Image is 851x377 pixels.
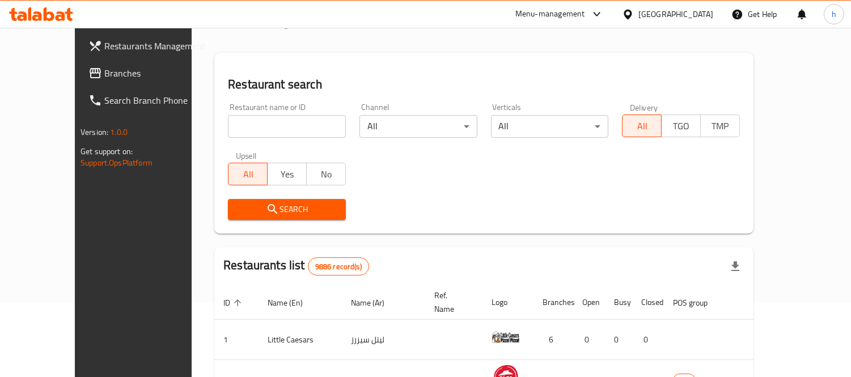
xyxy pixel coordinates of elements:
button: Yes [267,163,307,185]
span: TMP [705,118,735,134]
label: Delivery [630,103,658,111]
th: Open [573,285,605,320]
span: ID [223,296,245,310]
div: Export file [722,253,749,280]
span: Name (Ar) [351,296,399,310]
span: Yes [272,166,302,183]
span: Ref. Name [434,289,469,316]
span: All [233,166,263,183]
button: No [306,163,346,185]
th: Logo [482,285,534,320]
span: Branches [104,66,208,80]
div: [GEOGRAPHIC_DATA] [638,8,713,20]
span: Search Branch Phone [104,94,208,107]
td: ليتل سيزرز [342,320,425,360]
a: Restaurants Management [79,32,217,60]
label: Upsell [236,151,257,159]
button: Search [228,199,346,220]
span: Search [237,202,337,217]
td: 0 [605,320,632,360]
div: Menu-management [515,7,585,21]
th: Branches [534,285,573,320]
span: Get support on: [81,144,133,159]
button: All [228,163,268,185]
td: 0 [573,320,605,360]
span: All [627,118,657,134]
img: Little Caesars [492,323,520,351]
span: TGO [666,118,696,134]
div: All [491,115,609,138]
span: Restaurants Management [104,39,208,53]
td: Little Caesars [259,320,342,360]
th: Closed [632,285,664,320]
div: All [359,115,477,138]
div: Total records count [308,257,369,276]
td: 1 [214,320,259,360]
h2: Restaurants list [223,257,369,276]
td: 0 [632,320,664,360]
button: All [622,115,662,137]
a: Support.OpsPlatform [81,155,153,170]
span: Version: [81,125,108,139]
button: TMP [700,115,740,137]
button: TGO [661,115,701,137]
td: 6 [534,320,573,360]
span: h [832,8,836,20]
span: No [311,166,341,183]
h2: Menu management [214,12,326,30]
a: Search Branch Phone [79,87,217,114]
span: 1.0.0 [110,125,128,139]
span: Name (En) [268,296,317,310]
th: Busy [605,285,632,320]
a: Branches [79,60,217,87]
span: POS group [673,296,722,310]
h2: Restaurant search [228,76,740,93]
input: Search for restaurant name or ID.. [228,115,346,138]
span: 9886 record(s) [308,261,369,272]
